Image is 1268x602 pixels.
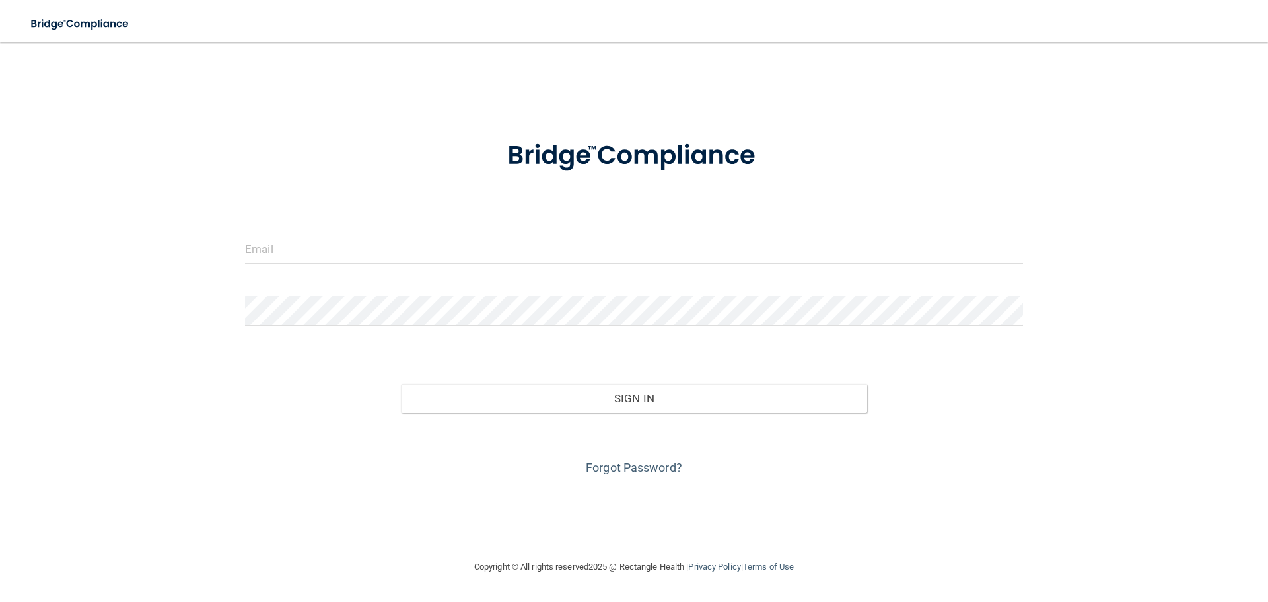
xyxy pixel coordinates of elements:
[480,122,788,190] img: bridge_compliance_login_screen.278c3ca4.svg
[20,11,141,38] img: bridge_compliance_login_screen.278c3ca4.svg
[586,461,682,474] a: Forgot Password?
[743,562,794,572] a: Terms of Use
[393,546,875,588] div: Copyright © All rights reserved 2025 @ Rectangle Health | |
[401,384,868,413] button: Sign In
[688,562,740,572] a: Privacy Policy
[245,234,1023,264] input: Email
